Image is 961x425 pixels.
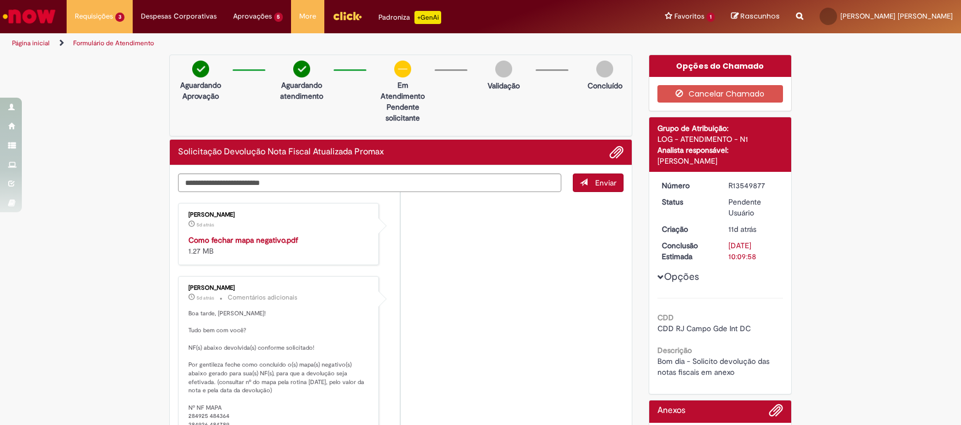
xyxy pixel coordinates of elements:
[197,222,214,228] span: 5d atrás
[188,235,298,245] a: Como fechar mapa negativo.pdf
[12,39,50,47] a: Página inicial
[595,178,616,188] span: Enviar
[657,406,685,416] h2: Anexos
[657,145,784,155] div: Analista responsável:
[654,224,721,235] dt: Criação
[596,61,613,77] img: img-circle-grey.png
[731,11,780,22] a: Rascunhos
[275,80,328,101] p: Aguardando atendimento
[174,80,227,101] p: Aguardando Aprovação
[293,61,310,77] img: check-circle-green.png
[192,61,209,77] img: check-circle-green.png
[609,145,624,159] button: Adicionar anexos
[728,196,779,218] div: Pendente Usuário
[333,8,362,24] img: click_logo_yellow_360x200.png
[654,240,721,262] dt: Conclusão Estimada
[376,101,429,123] p: Pendente solicitante
[840,11,953,21] span: [PERSON_NAME] [PERSON_NAME]
[495,61,512,77] img: img-circle-grey.png
[573,173,624,192] button: Enviar
[378,11,441,24] div: Padroniza
[115,13,124,22] span: 3
[233,11,272,22] span: Aprovações
[728,224,756,234] time: 19/09/2025 10:30:48
[197,222,214,228] time: 25/09/2025 13:21:57
[657,155,784,166] div: [PERSON_NAME]
[414,11,441,24] p: +GenAi
[8,33,632,53] ul: Trilhas de página
[707,13,715,22] span: 1
[657,313,674,322] b: CDD
[394,61,411,77] img: circle-minus.png
[657,356,772,377] span: Bom dia - Solicito devolução das notas fiscais em anexo
[740,11,780,21] span: Rascunhos
[376,80,429,101] p: Em Atendimento
[1,5,57,27] img: ServiceNow
[188,235,370,256] div: 1.27 MB
[299,11,316,22] span: More
[73,39,154,47] a: Formulário de Atendimento
[141,11,217,22] span: Despesas Corporativas
[274,13,283,22] span: 5
[728,224,756,234] span: 11d atrás
[649,55,792,77] div: Opções do Chamado
[588,80,622,91] p: Concluído
[654,196,721,207] dt: Status
[657,85,784,103] button: Cancelar Chamado
[188,212,370,218] div: [PERSON_NAME]
[197,295,214,301] span: 5d atrás
[769,403,783,423] button: Adicionar anexos
[657,123,784,134] div: Grupo de Atribuição:
[178,173,561,192] textarea: Digite sua mensagem aqui...
[488,80,520,91] p: Validação
[728,240,779,262] div: [DATE] 10:09:58
[75,11,113,22] span: Requisições
[178,147,384,157] h2: Solicitação Devolução Nota Fiscal Atualizada Promax Histórico de tíquete
[188,285,370,291] div: [PERSON_NAME]
[657,134,784,145] div: LOG - ATENDIMENTO - N1
[228,293,298,302] small: Comentários adicionais
[728,224,779,235] div: 19/09/2025 10:30:48
[657,324,751,333] span: CDD RJ Campo Gde Int DC
[654,180,721,191] dt: Número
[728,180,779,191] div: R13549877
[657,345,692,355] b: Descrição
[674,11,704,22] span: Favoritos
